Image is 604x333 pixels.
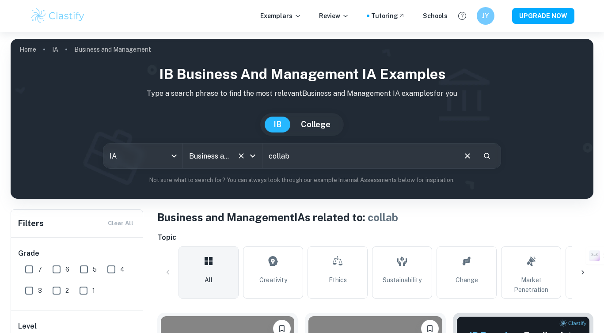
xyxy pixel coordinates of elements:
[235,150,247,162] button: Clear
[120,265,125,274] span: 4
[423,11,448,21] a: Schools
[205,275,213,285] span: All
[38,265,42,274] span: 7
[38,286,42,295] span: 3
[65,286,69,295] span: 2
[18,64,586,85] h1: IB Business and Management IA examples
[18,176,586,185] p: Not sure what to search for? You can always look through our example Internal Assessments below f...
[456,275,478,285] span: Change
[157,232,593,243] h6: Topic
[260,11,301,21] p: Exemplars
[92,286,95,295] span: 1
[18,321,137,332] h6: Level
[265,117,290,132] button: IB
[18,88,586,99] p: Type a search phrase to find the most relevant Business and Management IA examples for you
[247,150,259,162] button: Open
[319,11,349,21] p: Review
[455,8,470,23] button: Help and Feedback
[52,43,58,56] a: IA
[93,265,97,274] span: 5
[18,217,44,230] h6: Filters
[371,11,405,21] a: Tutoring
[103,144,182,168] div: IA
[18,248,137,259] h6: Grade
[505,275,557,295] span: Market Penetration
[459,148,476,164] button: Clear
[262,144,456,168] input: E.g. tech company expansion, marketing strategies, motivation theories...
[512,8,574,24] button: UPGRADE NOW
[65,265,69,274] span: 6
[479,148,494,163] button: Search
[292,117,339,132] button: College
[480,11,490,21] h6: JY
[368,211,398,223] span: collab
[19,43,36,56] a: Home
[477,7,494,25] button: JY
[157,209,593,225] h1: Business and Management IAs related to:
[329,275,347,285] span: Ethics
[74,45,151,54] p: Business and Management
[383,275,422,285] span: Sustainability
[11,39,593,199] img: profile cover
[30,7,86,25] img: Clastify logo
[259,275,287,285] span: Creativity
